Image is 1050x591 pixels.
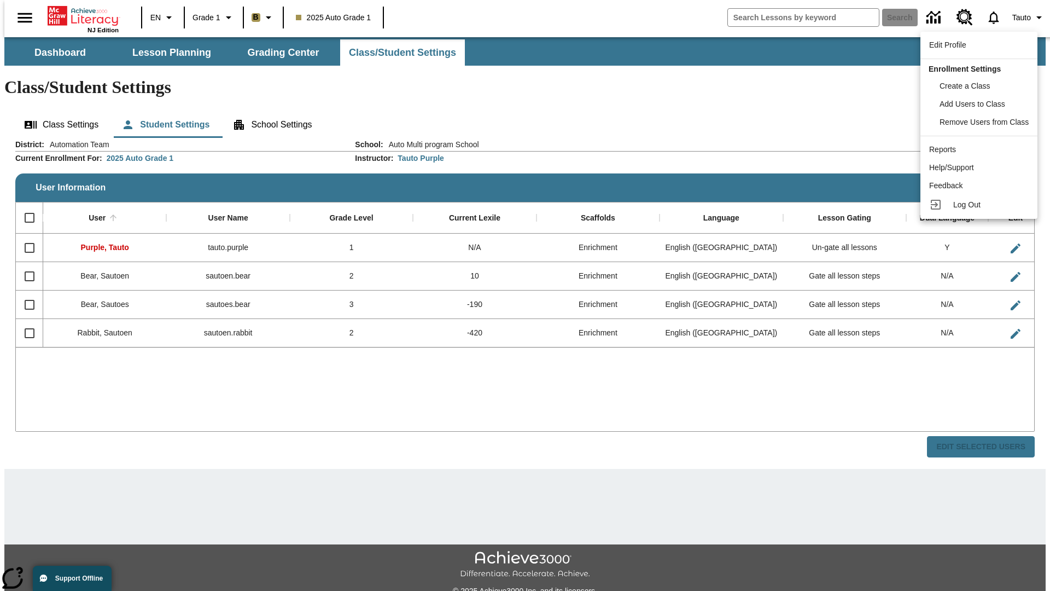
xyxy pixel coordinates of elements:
span: Help/Support [929,163,974,172]
span: Reports [929,145,956,154]
span: Feedback [929,181,962,190]
span: Remove Users from Class [940,118,1029,126]
span: Enrollment Settings [929,65,1001,73]
span: Edit Profile [929,40,966,49]
span: Add Users to Class [940,100,1005,108]
span: Create a Class [940,82,990,90]
span: Log Out [953,200,981,209]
